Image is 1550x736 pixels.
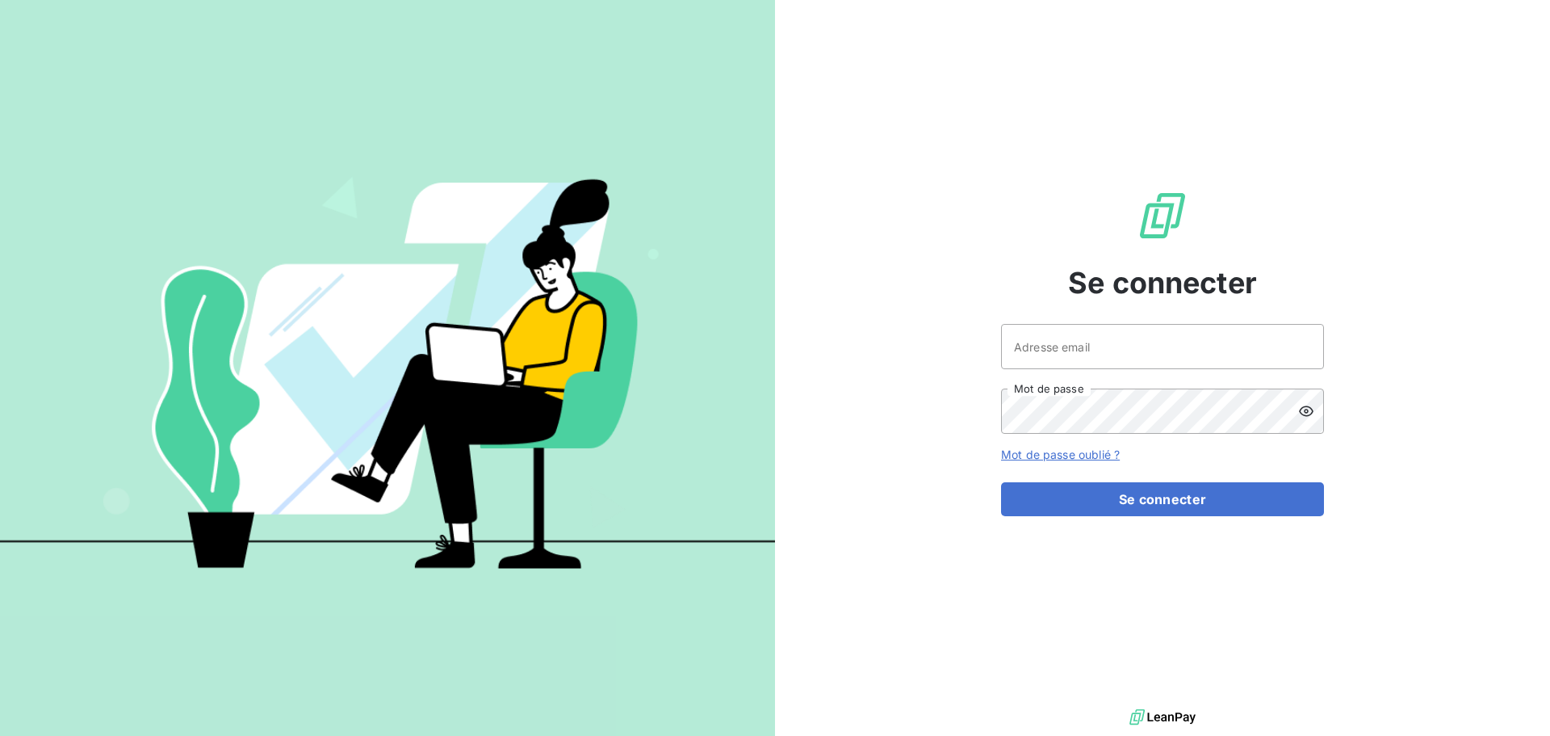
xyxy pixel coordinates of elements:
a: Mot de passe oublié ? [1001,448,1120,461]
button: Se connecter [1001,482,1324,516]
span: Se connecter [1068,261,1257,305]
img: logo [1129,705,1196,730]
img: Logo LeanPay [1137,190,1188,242]
input: placeholder [1001,324,1324,369]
